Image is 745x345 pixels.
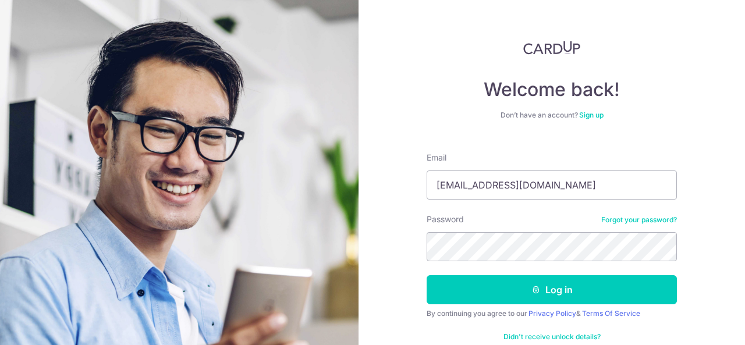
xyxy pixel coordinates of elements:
label: Password [427,214,464,225]
input: Enter your Email [427,170,677,200]
button: Log in [427,275,677,304]
label: Email [427,152,446,163]
a: Didn't receive unlock details? [503,332,601,342]
a: Terms Of Service [582,309,640,318]
div: By continuing you agree to our & [427,309,677,318]
a: Forgot your password? [601,215,677,225]
img: CardUp Logo [523,41,580,55]
a: Privacy Policy [528,309,576,318]
a: Sign up [579,111,604,119]
h4: Welcome back! [427,78,677,101]
div: Don’t have an account? [427,111,677,120]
